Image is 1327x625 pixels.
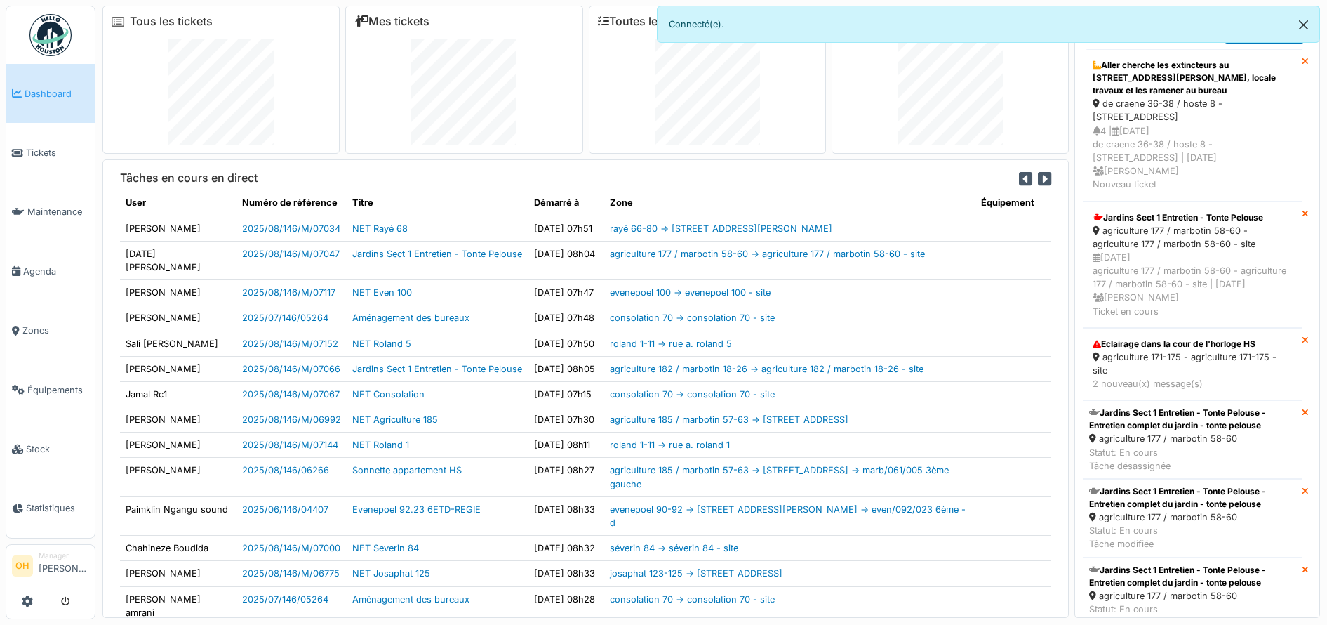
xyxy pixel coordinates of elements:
span: Équipements [27,383,89,397]
td: [DATE] 08h33 [528,496,604,535]
td: [PERSON_NAME] [120,356,236,381]
li: OH [12,555,33,577]
div: Jardins Sect 1 Entretien - Tonte Pelouse [1093,211,1293,224]
a: Jardins Sect 1 Entretien - Tonte Pelouse [352,364,522,374]
div: Statut: En cours Tâche modifiée [1089,524,1296,551]
td: Sali [PERSON_NAME] [120,331,236,356]
div: Jardins Sect 1 Entretien - Tonte Pelouse - Entretien complet du jardin - tonte pelouse [1089,564,1296,589]
td: [DATE] 07h30 [528,407,604,433]
img: Badge_color-CXgf-gQk.svg [29,14,72,56]
td: [PERSON_NAME] amrani [120,586,236,625]
td: [PERSON_NAME] [120,433,236,458]
a: Tickets [6,123,95,182]
a: Équipements [6,360,95,419]
a: NET Rayé 68 [352,223,408,234]
span: translation missing: fr.shared.user [126,197,146,208]
a: séverin 84 -> séverin 84 - site [610,543,738,553]
a: Stock [6,419,95,478]
a: 2025/06/146/04407 [242,504,328,515]
a: evenepoel 100 -> evenepoel 100 - site [610,287,771,298]
a: 2025/07/146/05264 [242,312,328,323]
th: Titre [347,190,528,216]
a: 2025/08/146/M/07000 [242,543,340,553]
a: Toutes les tâches [598,15,702,28]
a: Tous les tickets [130,15,213,28]
a: Jardins Sect 1 Entretien - Tonte Pelouse - Entretien complet du jardin - tonte pelouse agricultur... [1083,400,1302,479]
td: [DATE] 08h32 [528,536,604,561]
span: Stock [26,442,89,456]
a: agriculture 185 / marbotin 57-63 -> [STREET_ADDRESS] [610,414,848,425]
a: 2025/08/146/M/07067 [242,389,340,400]
a: NET Even 100 [352,287,412,298]
td: [DATE] 07h47 [528,280,604,305]
span: Tickets [26,146,89,159]
a: Aller cherche les extincteurs au [STREET_ADDRESS][PERSON_NAME], locale travaux et les ramener au ... [1083,49,1302,201]
a: Zones [6,301,95,360]
a: roland 1-11 -> rue a. roland 1 [610,440,730,450]
td: [PERSON_NAME] [120,280,236,305]
a: NET Agriculture 185 [352,414,438,425]
a: josaphat 123-125 -> [STREET_ADDRESS] [610,568,782,579]
a: Jardins Sect 1 Entretien - Tonte Pelouse [352,249,522,259]
div: Statut: En cours Tâche désassignée [1089,446,1296,473]
a: 2025/08/146/06266 [242,465,329,475]
a: NET Severin 84 [352,543,419,553]
td: [DATE] 07h50 [528,331,604,356]
a: consolation 70 -> consolation 70 - site [610,389,775,400]
a: Sonnette appartement HS [352,465,462,475]
div: agriculture 177 / marbotin 58-60 [1089,432,1296,445]
span: Zones [22,324,89,337]
div: Jardins Sect 1 Entretien - Tonte Pelouse - Entretien complet du jardin - tonte pelouse [1089,407,1296,432]
span: Agenda [23,265,89,278]
div: agriculture 177 / marbotin 58-60 [1089,589,1296,603]
a: 2025/08/146/M/07117 [242,287,335,298]
a: Dashboard [6,64,95,123]
li: [PERSON_NAME] [39,551,89,581]
td: [DATE] 08h33 [528,561,604,586]
td: Jamal Rc1 [120,381,236,407]
span: Maintenance [27,205,89,218]
th: Démarré à [528,190,604,216]
th: Zone [604,190,975,216]
a: OH Manager[PERSON_NAME] [12,551,89,584]
td: [PERSON_NAME] [120,561,236,586]
a: Jardins Sect 1 Entretien - Tonte Pelouse agriculture 177 / marbotin 58-60 - agriculture 177 / mar... [1083,202,1302,328]
span: Statistiques [26,501,89,515]
div: Eclairage dans la cour de l'horloge HS [1093,338,1293,350]
td: [DATE] 08h05 [528,356,604,381]
a: Jardins Sect 1 Entretien - Tonte Pelouse - Entretien complet du jardin - tonte pelouse agricultur... [1083,479,1302,558]
a: 2025/08/146/M/07066 [242,364,340,374]
a: agriculture 185 / marbotin 57-63 -> [STREET_ADDRESS] -> marb/061/005 3ème gauche [610,465,949,489]
a: evenepoel 90-92 -> [STREET_ADDRESS][PERSON_NAME] -> even/092/023 6ème - d [610,504,966,528]
a: 2025/08/146/M/06775 [242,568,340,579]
a: NET Roland 5 [352,338,411,349]
div: Jardins Sect 1 Entretien - Tonte Pelouse - Entretien complet du jardin - tonte pelouse [1089,485,1296,511]
a: 2025/08/146/M/07144 [242,440,338,450]
td: Chahineze Boudida [120,536,236,561]
div: 2 nouveau(x) message(s) [1093,377,1293,390]
div: agriculture 171-175 - agriculture 171-175 - site [1093,350,1293,377]
th: Numéro de référence [236,190,347,216]
a: Evenepoel 92.23 6ETD-REGIE [352,504,481,515]
td: [PERSON_NAME] [120,407,236,433]
div: Connecté(e). [657,6,1321,43]
td: [DATE] 07h51 [528,216,604,241]
span: Dashboard [25,87,89,100]
a: NET Roland 1 [352,440,409,450]
a: Statistiques [6,479,95,538]
a: 2025/08/146/M/06992 [242,414,341,425]
td: [PERSON_NAME] [120,216,236,241]
a: roland 1-11 -> rue a. roland 5 [610,338,732,349]
td: [DATE] 08h27 [528,458,604,496]
button: Close [1288,6,1319,44]
a: 2025/08/146/M/07152 [242,338,338,349]
a: agriculture 177 / marbotin 58-60 -> agriculture 177 / marbotin 58-60 - site [610,249,925,259]
td: [DATE] 08h04 [528,241,604,279]
h6: Tâches en cours en direct [120,171,258,185]
a: Maintenance [6,183,95,242]
div: Aller cherche les extincteurs au [STREET_ADDRESS][PERSON_NAME], locale travaux et les ramener au ... [1093,59,1293,97]
a: rayé 66-80 -> [STREET_ADDRESS][PERSON_NAME] [610,223,832,234]
td: [DATE] 08h11 [528,433,604,458]
div: agriculture 177 / marbotin 58-60 - agriculture 177 / marbotin 58-60 - site [1093,224,1293,251]
a: 2025/07/146/05264 [242,594,328,605]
